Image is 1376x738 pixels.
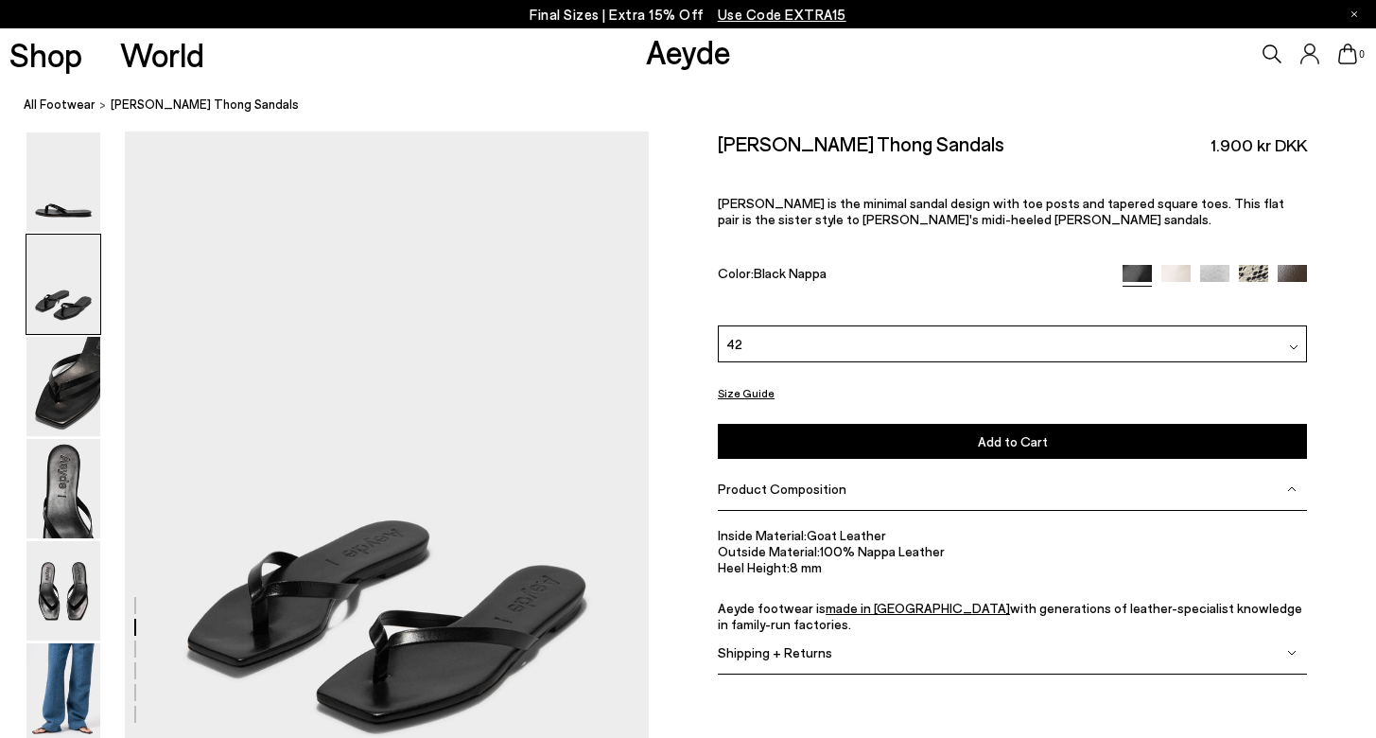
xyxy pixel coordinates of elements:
[111,95,299,114] span: [PERSON_NAME] Thong Sandals
[26,132,100,232] img: Renee Leather Thong Sandals - Image 1
[1357,49,1367,60] span: 0
[26,439,100,538] img: Renee Leather Thong Sandals - Image 4
[1287,484,1297,494] img: svg%3E
[26,235,100,334] img: Renee Leather Thong Sandals - Image 2
[718,559,1307,575] li: 8 mm
[120,38,204,71] a: World
[718,6,846,23] span: Navigate to /collections/ss25-final-sizes
[718,543,820,559] span: Outside Material:
[1211,133,1307,157] span: 1.900 kr DKK
[9,38,82,71] a: Shop
[754,265,827,281] span: Black Nappa
[978,433,1048,449] span: Add to Cart
[718,481,846,497] span: Product Composition
[718,424,1307,459] button: Add to Cart
[718,543,1307,559] li: 100% Nappa Leather
[826,600,1010,616] a: made in [GEOGRAPHIC_DATA]
[718,265,1104,287] div: Color:
[646,31,731,71] a: Aeyde
[726,333,742,353] span: 42
[718,381,775,405] button: Size Guide
[26,541,100,641] img: Renee Leather Thong Sandals - Image 5
[718,644,832,660] span: Shipping + Returns
[530,3,846,26] p: Final Sizes | Extra 15% Off
[718,559,790,575] span: Heel Height:
[718,195,1284,227] span: [PERSON_NAME] is the minimal sandal design with toe posts and tapered square toes. This flat pair...
[718,527,807,543] span: Inside Material:
[24,79,1376,132] nav: breadcrumb
[718,600,1307,632] p: Aeyde footwear is with generations of leather-specialist knowledge in family-run factories.
[1338,44,1357,64] a: 0
[26,337,100,436] img: Renee Leather Thong Sandals - Image 3
[718,527,1307,543] li: Goat Leather
[718,132,1004,155] h2: [PERSON_NAME] Thong Sandals
[1287,648,1297,658] img: svg%3E
[24,95,96,114] a: All Footwear
[1289,343,1298,352] img: svg%3E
